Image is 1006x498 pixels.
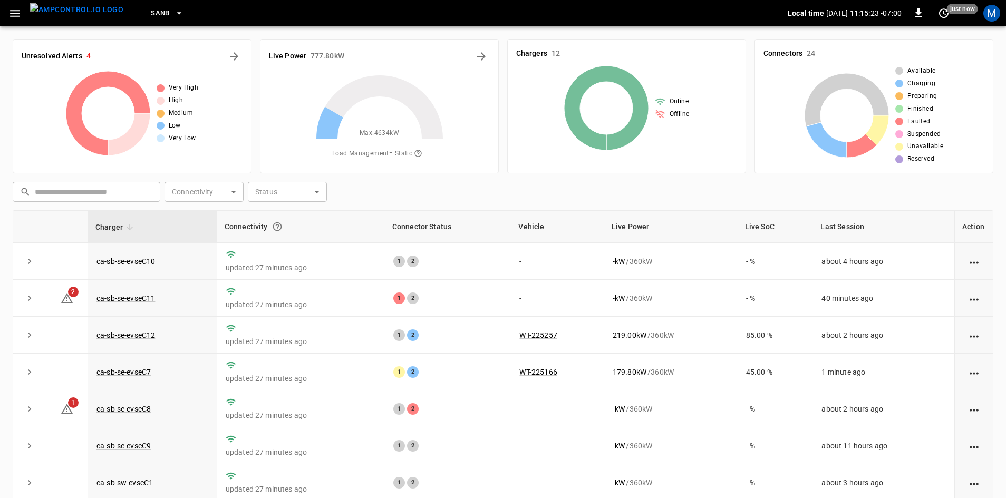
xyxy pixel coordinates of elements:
button: expand row [22,364,37,380]
div: / 360 kW [613,404,729,414]
button: expand row [22,253,37,269]
h6: Unresolved Alerts [22,51,82,62]
td: 1 minute ago [813,354,954,390]
div: 1 [393,292,405,304]
td: - % [738,390,814,427]
a: ca-sb-se-evseC11 [96,294,155,302]
div: 1 [393,329,405,341]
th: Live SoC [738,211,814,243]
div: Connectivity [225,217,378,236]
button: Connection between the charger and our software. [268,217,287,236]
span: Medium [169,108,193,119]
td: about 2 hours ago [813,390,954,427]
div: 1 [393,477,405,489]
p: 219.00 kW [613,330,646,340]
span: Suspended [907,129,941,140]
td: - % [738,427,814,464]
div: 1 [393,256,405,267]
div: / 360 kW [613,367,729,377]
th: Live Power [604,211,738,243]
div: / 360 kW [613,441,729,451]
button: The system is using AmpEdge-configured limits for static load managment. Depending on your config... [410,145,427,163]
td: about 11 hours ago [813,427,954,464]
a: ca-sb-se-evseC12 [96,331,155,339]
div: action cell options [968,256,981,267]
div: action cell options [968,404,981,414]
span: 2 [68,287,79,297]
th: Vehicle [511,211,604,243]
td: about 4 hours ago [813,243,954,280]
td: 40 minutes ago [813,280,954,317]
td: - [511,280,604,317]
div: 2 [407,477,419,489]
p: updated 27 minutes ago [226,410,376,421]
p: 179.80 kW [613,367,646,377]
td: 45.00 % [738,354,814,390]
td: - % [738,280,814,317]
div: action cell options [968,367,981,377]
a: WT-225257 [519,331,557,339]
div: / 360 kW [613,256,729,267]
a: ca-sb-se-evseC10 [96,257,155,266]
div: action cell options [968,477,981,488]
a: 1 [61,404,73,413]
button: expand row [22,438,37,454]
div: 2 [407,403,419,415]
div: 2 [407,440,419,452]
span: 1 [68,397,79,408]
div: 2 [407,256,419,267]
th: Action [954,211,993,243]
th: Connector Status [385,211,511,243]
p: - kW [613,477,625,488]
span: Charging [907,79,935,89]
p: updated 27 minutes ago [226,262,376,273]
span: just now [947,4,978,14]
span: SanB [151,7,170,19]
p: updated 27 minutes ago [226,336,376,347]
span: Online [670,96,689,107]
div: action cell options [968,441,981,451]
div: 1 [393,440,405,452]
td: - [511,243,604,280]
div: 2 [407,329,419,341]
h6: Chargers [516,48,547,60]
div: 1 [393,403,405,415]
a: 2 [61,293,73,301]
div: / 360 kW [613,477,729,488]
h6: 777.80 kW [311,51,344,62]
span: Low [169,121,181,131]
button: expand row [22,290,37,306]
span: Max. 4634 kW [360,128,399,139]
h6: Live Power [269,51,306,62]
div: 2 [407,292,419,304]
h6: 12 [552,48,560,60]
td: about 2 hours ago [813,317,954,354]
span: Offline [670,109,690,120]
p: updated 27 minutes ago [226,373,376,384]
a: ca-sb-se-evseC9 [96,442,151,450]
div: profile-icon [983,5,1000,22]
div: 1 [393,366,405,378]
span: Faulted [907,116,931,127]
span: Charger [95,221,137,233]
h6: Connectors [763,48,802,60]
a: ca-sb-se-evseC8 [96,405,151,413]
div: / 360 kW [613,293,729,304]
p: Local time [788,8,824,18]
p: [DATE] 11:15:23 -07:00 [826,8,902,18]
span: Load Management = Static [332,145,427,163]
td: - [511,427,604,464]
span: Reserved [907,154,934,164]
div: / 360 kW [613,330,729,340]
p: updated 27 minutes ago [226,484,376,494]
span: Finished [907,104,933,114]
button: set refresh interval [935,5,952,22]
p: - kW [613,441,625,451]
span: Very Low [169,133,196,144]
span: High [169,95,183,106]
div: 2 [407,366,419,378]
button: Energy Overview [473,48,490,65]
button: expand row [22,475,37,491]
a: ca-sb-sw-evseC1 [96,479,153,487]
p: - kW [613,293,625,304]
